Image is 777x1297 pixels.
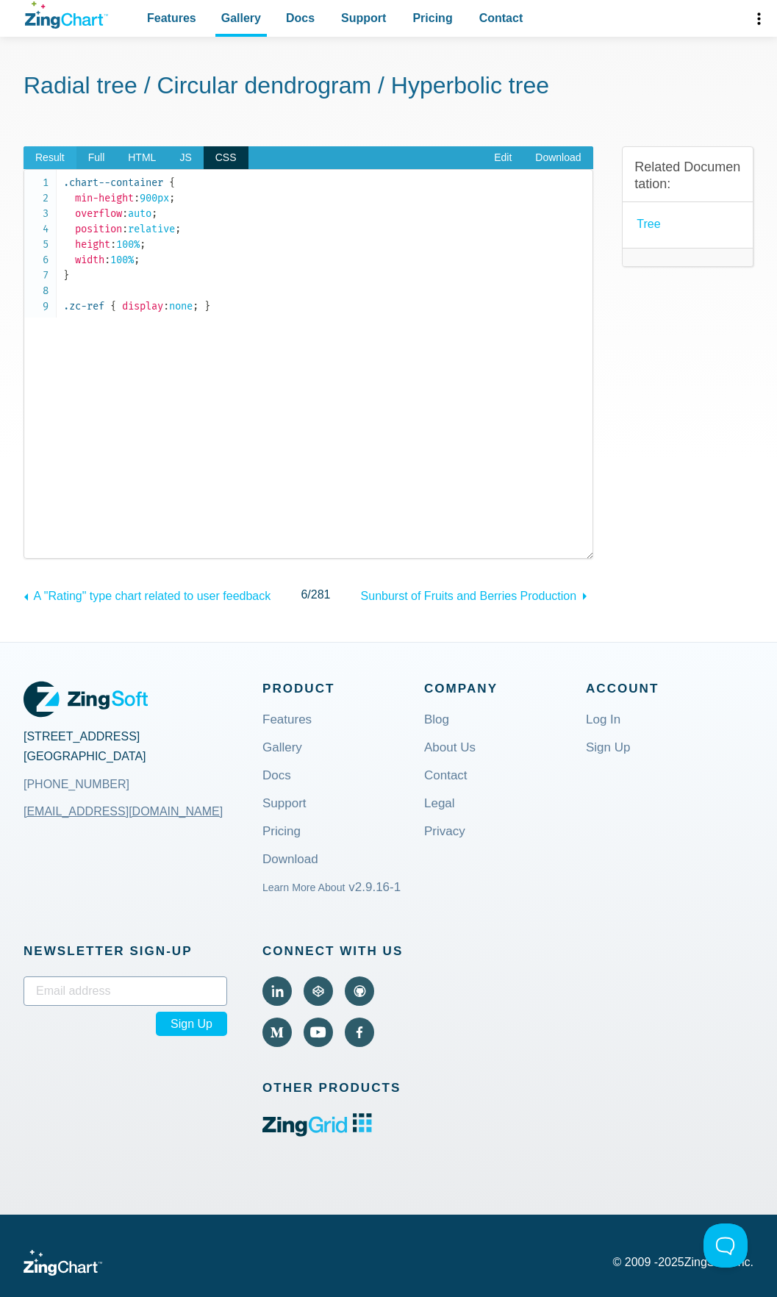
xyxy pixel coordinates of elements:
[586,714,620,749] a: Log In
[134,192,140,204] span: :
[75,238,110,251] span: height
[75,254,104,266] span: width
[424,826,465,861] a: Privacy
[262,1126,372,1139] a: ZingGrid logo. Click to visit the ZingGrid site (external).
[110,300,116,312] span: {
[193,300,198,312] span: ;
[63,300,104,312] span: .zc-ref
[361,582,593,606] a: Sunburst of Fruits and Berries Production
[301,588,307,601] span: 6
[24,976,227,1006] input: Email address
[163,300,169,312] span: :
[262,882,401,917] a: Learn More About v2.9.16-1
[613,1257,753,1268] p: © 2009 - ZingSoft, Inc.
[25,1,108,29] a: ZingChart Logo. Click to return to the homepage
[24,940,227,962] span: Newsletter Sign‑up
[76,146,117,170] span: Full
[24,793,223,829] a: [EMAIL_ADDRESS][DOMAIN_NAME]
[424,742,476,777] a: About Us
[262,798,307,833] a: Support
[24,71,753,104] h1: Radial tree / Circular dendrogram / Hyperbolic tree
[301,585,330,604] span: /
[24,1250,102,1276] a: ZingChart Logo. Click to return to the homepage
[424,714,449,749] a: Blog
[122,300,163,312] span: display
[75,207,122,220] span: overflow
[134,254,140,266] span: ;
[122,207,128,220] span: :
[169,192,175,204] span: ;
[204,300,210,312] span: }
[204,146,248,170] span: CSS
[147,8,196,28] span: Features
[24,678,148,721] a: ZingSoft Logo. Click to visit the ZingSoft site (external).
[341,8,386,28] span: Support
[169,176,175,189] span: {
[156,1012,227,1036] span: Sign Up
[262,940,424,962] span: Connect With Us
[262,976,292,1006] a: Visit ZingChart on LinkedIn (external).
[262,742,302,777] a: Gallery
[24,726,262,801] address: [STREET_ADDRESS] [GEOGRAPHIC_DATA]
[262,1018,292,1047] a: Visit ZingChart on Medium (external).
[262,854,318,889] a: Download
[586,678,748,699] span: Account
[637,214,660,234] a: tree
[110,238,116,251] span: :
[63,175,592,314] code: 900px auto relative 100% 100% none
[151,207,157,220] span: ;
[703,1223,748,1268] iframe: Toggle Customer Support
[221,8,261,28] span: Gallery
[175,223,181,235] span: ;
[424,770,468,805] a: Contact
[168,146,203,170] span: JS
[262,714,312,749] a: Features
[361,590,576,602] span: Sunburst of Fruits and Berries Production
[311,588,331,601] span: 281
[482,146,523,170] a: Edit
[412,8,452,28] span: Pricing
[348,880,401,894] span: v2.9.16-1
[345,1018,374,1047] a: Visit ZingChart on Facebook (external).
[286,8,315,28] span: Docs
[262,1077,424,1098] span: Other Products
[262,826,301,861] a: Pricing
[262,770,291,805] a: Docs
[424,678,586,699] span: Company
[424,798,455,833] a: Legal
[586,742,630,777] a: Sign Up
[63,176,163,189] span: .chart--container
[75,192,134,204] span: min-height
[116,146,168,170] span: HTML
[634,159,741,193] h3: Related Documentation:
[75,223,122,235] span: position
[262,678,424,699] span: Product
[24,582,271,606] a: A "Rating" type chart related to user feedback
[262,882,345,893] small: Learn More About
[63,269,69,282] span: }
[345,976,374,1006] a: Visit ZingChart on GitHub (external).
[479,8,523,28] span: Contact
[658,1256,684,1268] span: 2025
[140,238,146,251] span: ;
[104,254,110,266] span: :
[34,590,271,602] span: A "Rating" type chart related to user feedback
[304,1018,333,1047] a: Visit ZingChart on YouTube (external).
[24,146,76,170] span: Result
[122,223,128,235] span: :
[304,976,333,1006] a: Visit ZingChart on CodePen (external).
[523,146,592,170] a: Download
[24,766,262,801] a: [PHONE_NUMBER]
